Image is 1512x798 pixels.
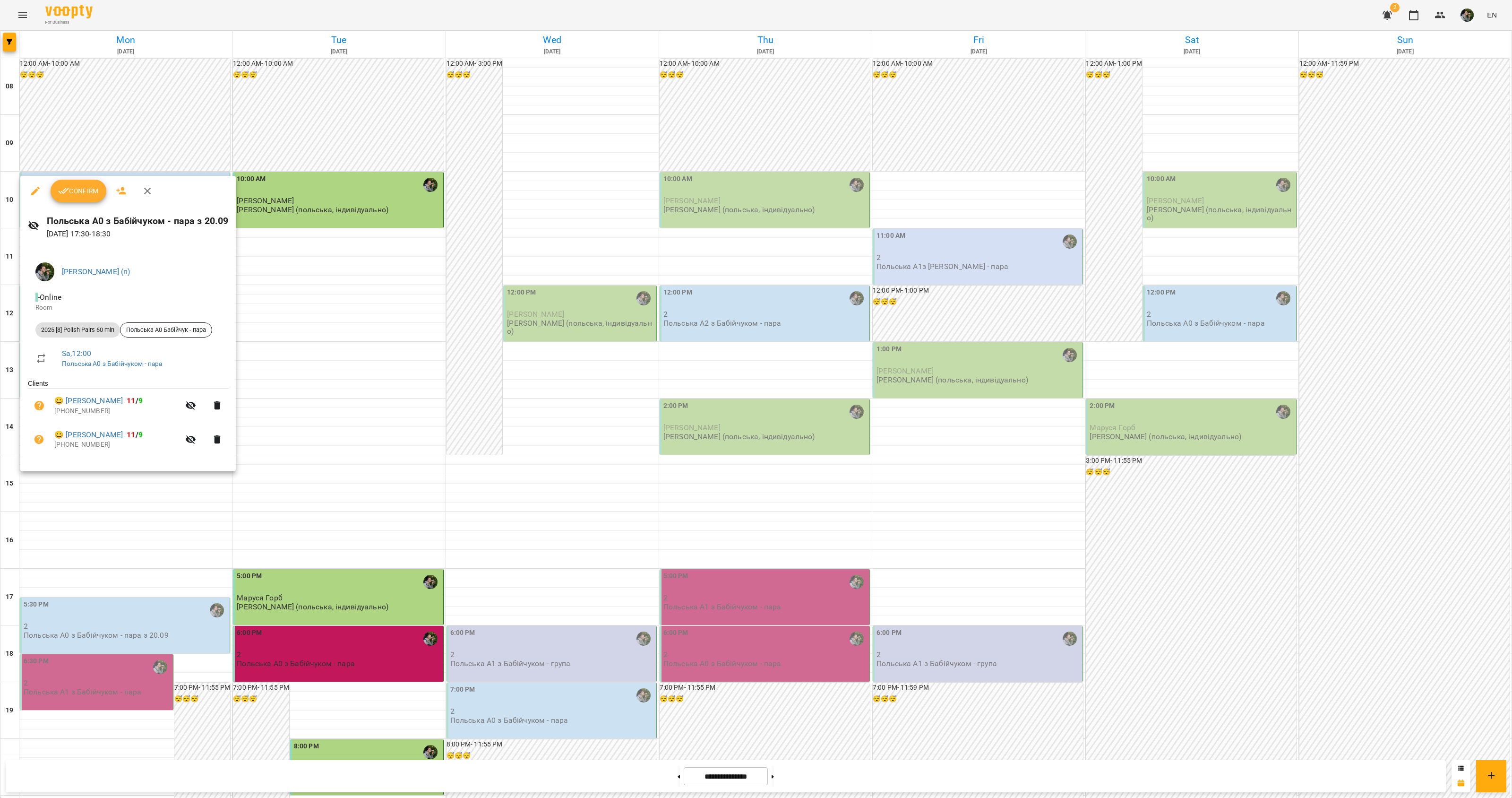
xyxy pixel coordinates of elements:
p: [DATE] 17:30 - 18:30 [47,228,229,240]
a: Польська А0 з Бабійчуком - пара [62,360,163,367]
button: Confirm [51,180,106,202]
span: 9 [138,396,143,405]
ul: Clients [28,379,228,460]
span: - Online [35,293,63,302]
a: [PERSON_NAME] (п) [62,267,130,276]
span: 2025 [8] Polish Pairs 60 min [35,326,120,334]
p: Room [35,303,221,312]
span: 9 [138,430,143,439]
span: Польська А0 Бабійчук - пара [120,326,212,334]
button: Unpaid. Bill the attendance? [28,394,51,417]
a: Sa , 12:00 [62,349,91,358]
p: [PHONE_NUMBER] [54,407,180,416]
span: 11 [127,430,135,439]
div: Польська А0 Бабійчук - пара [120,322,212,338]
button: Unpaid. Bill the attendance? [28,428,51,451]
a: 😀 [PERSON_NAME] [54,395,123,407]
p: [PHONE_NUMBER] [54,440,180,450]
span: Confirm [58,185,99,197]
h6: Польська А0 з Бабійчуком - пара з 20.09 [47,214,229,228]
img: 70cfbdc3d9a863d38abe8aa8a76b24f3.JPG [35,262,54,281]
b: / [127,396,143,405]
a: 😀 [PERSON_NAME] [54,429,123,441]
b: / [127,430,143,439]
span: 11 [127,396,135,405]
